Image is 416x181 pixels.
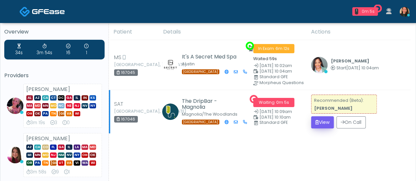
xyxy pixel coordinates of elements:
[15,43,23,56] div: Average Wait Time
[26,120,45,126] div: Average Review Time
[34,111,41,116] span: OK
[311,57,328,73] img: Jennifer Ekeh
[42,152,49,158] span: MO
[182,54,239,60] h5: It's A Secret Med Spa
[50,145,57,150] span: FL
[26,169,46,175] div: Average Review Time
[58,145,64,150] span: GA
[50,160,57,166] span: [GEOGRAPHIC_DATA]
[253,69,303,74] small: Scheduled Time
[66,152,72,158] span: NV
[74,95,80,101] span: IL
[50,120,57,126] div: Exams Completed
[26,152,33,158] span: MI
[336,116,366,128] button: On Call
[58,160,64,166] span: UT
[253,44,294,53] span: In Exam ·
[62,120,70,126] div: Extended Exams
[37,43,52,56] div: Average Review Time
[19,6,30,17] img: Docovia
[82,160,88,166] span: WA
[114,109,150,113] small: [GEOGRAPHIC_DATA], [US_STATE]
[42,111,49,116] span: PA
[66,95,72,101] span: GA
[336,65,346,71] span: Start
[64,169,70,175] div: Extended Exams
[50,111,57,116] span: TN
[7,147,23,163] img: Megan McComy
[66,145,72,150] span: IL
[50,103,57,108] span: MO
[34,160,41,166] span: PA
[355,9,358,14] div: 1
[259,68,292,74] span: [DATE] 10:04am
[400,7,409,17] img: Aila Paredes
[259,81,309,85] div: Morpheus Questions
[74,145,80,150] span: LA
[114,116,138,123] div: 167046
[331,58,369,64] b: [PERSON_NAME]
[74,111,80,116] span: WI
[259,75,309,79] div: Standard GFE
[182,61,195,67] small: Austin
[34,152,41,158] span: MN
[52,169,59,175] div: Exams Completed
[66,111,72,116] span: VA
[26,111,33,116] span: OH
[114,63,150,67] small: [GEOGRAPHIC_DATA], [US_STATE]
[314,98,364,111] small: Recommended (Beta):
[82,95,88,101] span: IN
[314,105,353,111] strong: [PERSON_NAME]
[311,116,334,128] button: View
[89,152,96,158] span: OK
[58,95,64,101] span: DC
[253,56,277,61] small: Waited 59s
[259,109,292,114] span: [DATE] 10:09am
[26,103,33,108] span: MA
[89,160,96,166] span: WI
[42,95,49,101] span: CA
[162,56,179,73] img: Amanda Creel
[66,160,72,166] span: VA
[5,3,25,22] button: Open LiveChat chat widget
[89,103,96,108] span: NY
[276,46,289,51] span: 6m 12s
[276,100,289,105] span: 0m 5s
[253,115,303,120] small: Scheduled Time
[182,69,219,74] span: [GEOGRAPHIC_DATA]
[159,24,307,40] th: Details
[50,152,57,158] span: NJ
[58,152,64,158] span: NM
[253,64,303,68] small: Date Created
[19,1,65,22] a: Docovia
[42,160,49,166] span: TN
[259,121,309,124] div: Standard GFE
[34,103,41,108] span: MD
[42,145,49,150] span: CO
[26,160,33,166] span: OR
[253,98,294,107] span: Waiting ·
[89,95,96,101] span: KS
[307,24,411,40] th: Actions
[162,103,179,120] img: Amanda Hernandez
[182,98,239,110] h5: The DripBar - Magnolia
[7,98,23,114] img: Lindsey Morgan
[259,114,291,120] span: [DATE] 10:10am
[4,73,105,79] h5: Providers
[26,95,33,101] span: AL
[259,63,292,68] span: [DATE] 10:02am
[114,100,123,108] span: SAT
[34,95,41,101] span: AZ
[348,5,382,18] a: 1 0m 5s
[74,103,80,108] span: NJ
[58,103,64,108] span: NC
[84,43,88,56] div: Extended Exams
[346,65,379,71] span: [DATE] 10:04am
[34,145,41,150] span: CA
[32,8,65,15] img: Docovia
[114,54,121,61] span: MS
[82,103,88,108] span: NV
[114,69,138,76] div: 167045
[74,152,80,158] span: NY
[58,111,64,116] span: [GEOGRAPHIC_DATA]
